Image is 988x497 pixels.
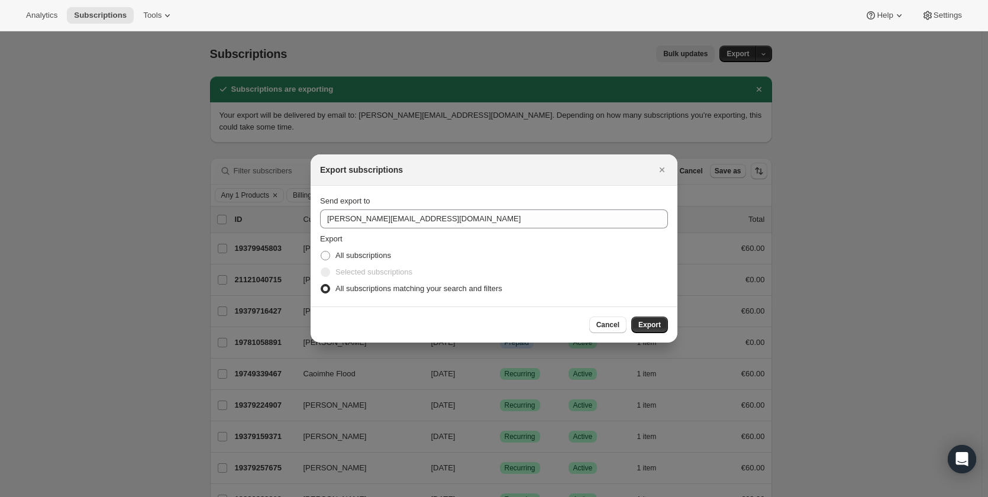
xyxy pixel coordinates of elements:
div: Open Intercom Messenger [948,445,976,473]
button: Analytics [19,7,64,24]
span: Analytics [26,11,57,20]
button: Close [654,162,670,178]
span: Tools [143,11,162,20]
button: Tools [136,7,180,24]
span: Cancel [596,320,619,330]
span: Selected subscriptions [335,267,412,276]
span: All subscriptions [335,251,391,260]
span: Help [877,11,893,20]
button: Cancel [589,317,627,333]
span: Settings [934,11,962,20]
h2: Export subscriptions [320,164,403,176]
span: Subscriptions [74,11,127,20]
button: Export [631,317,668,333]
button: Settings [915,7,969,24]
span: All subscriptions matching your search and filters [335,284,502,293]
span: Export [638,320,661,330]
span: Export [320,234,343,243]
span: Send export to [320,196,370,205]
button: Subscriptions [67,7,134,24]
button: Help [858,7,912,24]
